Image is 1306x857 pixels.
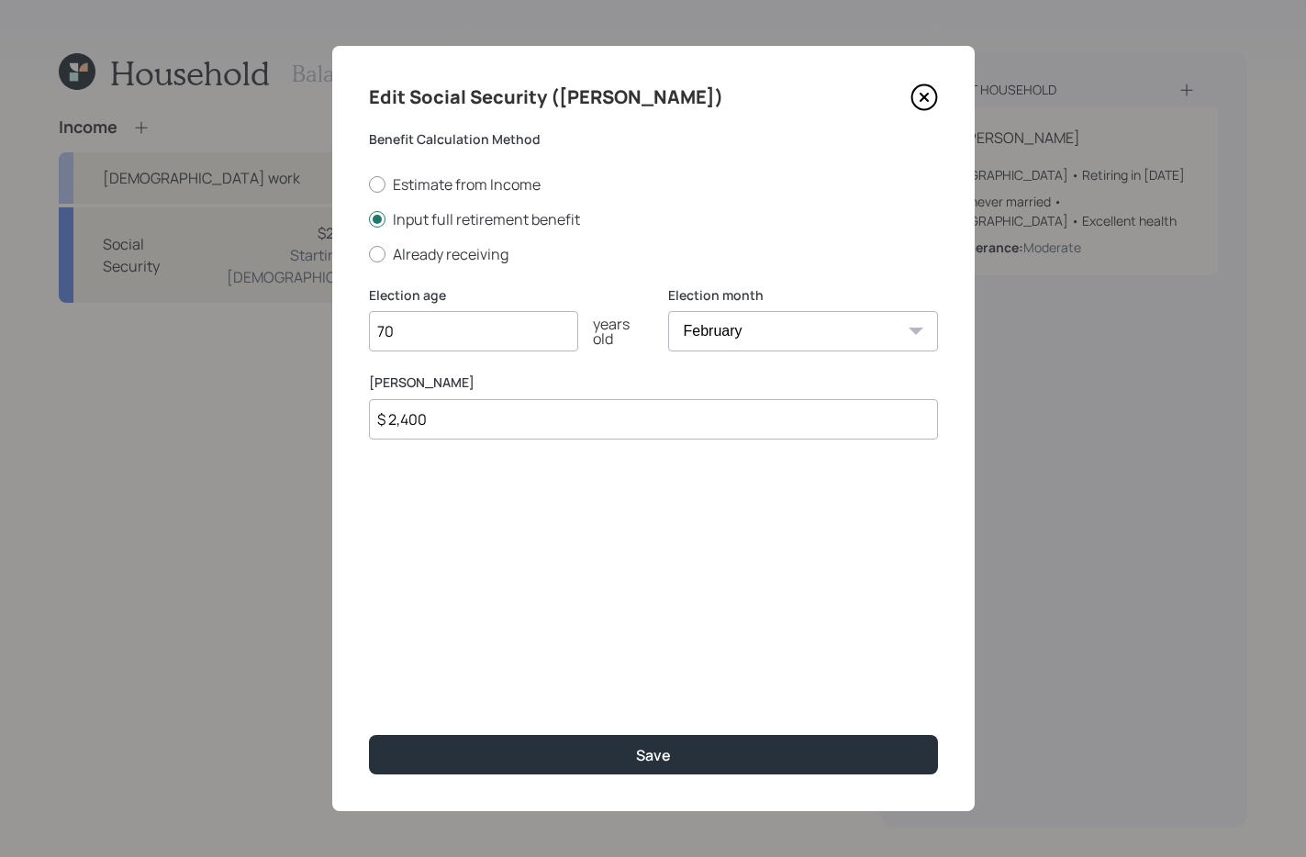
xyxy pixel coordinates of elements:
[636,745,671,765] div: Save
[668,286,938,305] label: Election month
[369,130,938,149] label: Benefit Calculation Method
[369,244,938,264] label: Already receiving
[369,286,639,305] label: Election age
[369,83,723,112] h4: Edit Social Security ([PERSON_NAME])
[578,317,639,346] div: years old
[369,373,938,392] label: [PERSON_NAME]
[369,209,938,229] label: Input full retirement benefit
[369,174,938,195] label: Estimate from Income
[369,735,938,774] button: Save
